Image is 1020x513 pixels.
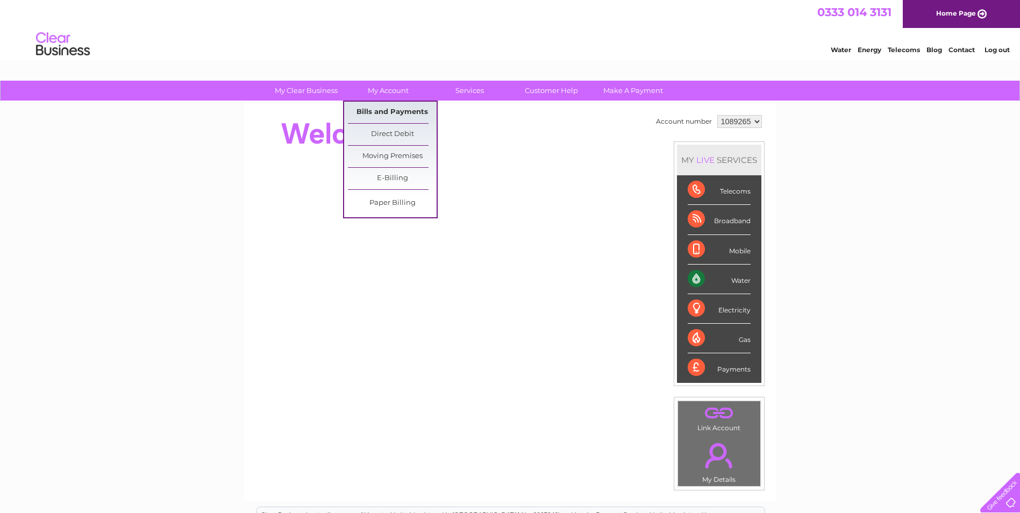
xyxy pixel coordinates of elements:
[688,205,751,234] div: Broadband
[948,46,975,54] a: Contact
[256,6,765,52] div: Clear Business is a trading name of Verastar Limited (registered in [GEOGRAPHIC_DATA] No. 3667643...
[348,146,437,167] a: Moving Premises
[344,81,432,101] a: My Account
[888,46,920,54] a: Telecoms
[348,124,437,145] a: Direct Debit
[985,46,1010,54] a: Log out
[817,5,891,19] a: 0333 014 3131
[425,81,514,101] a: Services
[858,46,881,54] a: Energy
[688,235,751,265] div: Mobile
[262,81,351,101] a: My Clear Business
[653,112,715,131] td: Account number
[688,294,751,324] div: Electricity
[677,434,761,487] td: My Details
[688,324,751,353] div: Gas
[831,46,851,54] a: Water
[681,437,758,474] a: .
[694,155,717,165] div: LIVE
[677,145,761,175] div: MY SERVICES
[507,81,596,101] a: Customer Help
[926,46,942,54] a: Blog
[677,401,761,434] td: Link Account
[35,28,90,61] img: logo.png
[348,193,437,214] a: Paper Billing
[688,353,751,382] div: Payments
[681,404,758,423] a: .
[688,175,751,205] div: Telecoms
[688,265,751,294] div: Water
[348,102,437,123] a: Bills and Payments
[589,81,677,101] a: Make A Payment
[348,168,437,189] a: E-Billing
